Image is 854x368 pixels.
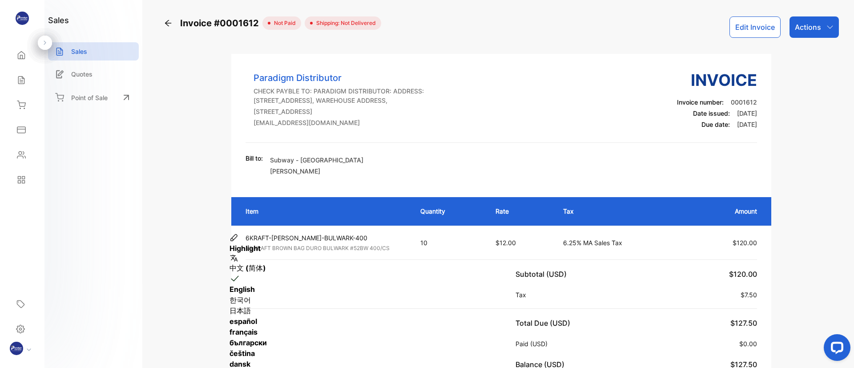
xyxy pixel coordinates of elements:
[48,88,139,107] a: Point of Sale
[71,69,93,79] p: Quotes
[230,284,351,295] div: English
[246,206,403,216] p: Item
[254,71,424,85] p: Paradigm Distributor
[48,65,139,83] a: Quotes
[230,316,351,327] div: español
[739,340,757,348] span: $0.00
[795,22,821,32] p: Actions
[516,290,530,299] p: Tax
[516,269,570,279] p: Subtotal (USD)
[313,19,376,27] span: Shipping: Not Delivered
[48,14,69,26] h1: sales
[733,239,757,247] span: $120.00
[230,348,351,359] div: čeština
[254,118,424,127] p: [EMAIL_ADDRESS][DOMAIN_NAME]
[230,263,351,273] div: 中文 (简体)
[230,295,351,305] div: 한국어
[741,291,757,299] span: $7.50
[230,327,351,337] div: français
[246,154,263,163] p: Bill to:
[516,318,574,328] p: Total Due (USD)
[230,243,351,254] div: Highlight
[737,109,757,117] span: [DATE]
[699,206,757,216] p: Amount
[730,319,757,328] span: $127.50
[270,166,363,176] p: [PERSON_NAME]
[254,86,424,105] p: CHECK PAYBLE TO: PARADIGM DISTRIBUTOR: ADDRESS: [STREET_ADDRESS], WAREHOUSE ADDRESS,
[677,98,724,106] span: Invoice number:
[729,270,757,279] span: $120.00
[677,68,757,92] h3: Invoice
[230,337,351,348] div: български
[790,16,839,38] button: Actions
[270,155,363,165] p: Subway - [GEOGRAPHIC_DATA]
[731,98,757,106] span: 0001612
[180,16,262,30] span: Invoice #0001612
[16,12,29,25] img: logo
[495,206,545,216] p: Rate
[71,47,87,56] p: Sales
[48,42,139,61] a: Sales
[693,109,730,117] span: Date issued:
[701,121,730,128] span: Due date:
[817,331,854,368] iframe: LiveChat chat widget
[246,233,404,243] p: 6KRAFT-[PERSON_NAME]-BULWARK-400
[737,121,757,128] span: [DATE]
[420,238,478,247] p: 10
[563,206,681,216] p: Tax
[495,239,516,247] span: $12.00
[270,19,296,27] span: not paid
[729,16,781,38] button: Edit Invoice
[10,342,23,355] img: profile
[516,339,551,348] p: Paid (USD)
[420,206,478,216] p: Quantity
[71,93,108,102] p: Point of Sale
[563,238,681,247] p: 6.25% MA Sales Tax
[254,107,424,116] p: [STREET_ADDRESS]
[230,305,351,316] div: 日本語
